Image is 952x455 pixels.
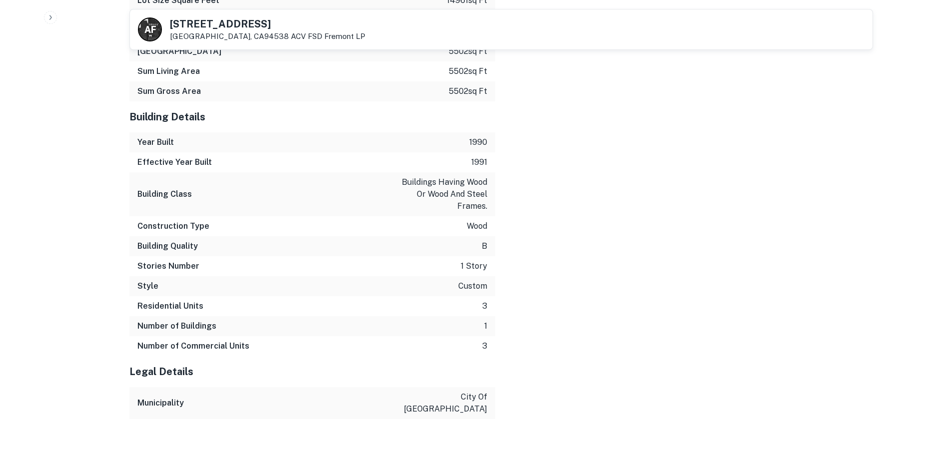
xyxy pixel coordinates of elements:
[137,280,158,292] h6: Style
[144,23,155,36] p: A F
[467,220,487,232] p: wood
[397,391,487,415] p: city of [GEOGRAPHIC_DATA]
[129,364,495,379] h5: Legal Details
[137,240,198,252] h6: Building Quality
[449,85,487,97] p: 5502 sq ft
[137,300,203,312] h6: Residential Units
[484,320,487,332] p: 1
[482,340,487,352] p: 3
[482,300,487,312] p: 3
[170,32,365,41] p: [GEOGRAPHIC_DATA], CA94538
[137,188,192,200] h6: Building Class
[137,260,199,272] h6: Stories Number
[291,32,365,40] a: ACV FSD Fremont LP
[137,340,249,352] h6: Number of Commercial Units
[458,280,487,292] p: custom
[137,320,216,332] h6: Number of Buildings
[170,19,365,29] h5: [STREET_ADDRESS]
[137,65,200,77] h6: Sum Living Area
[137,220,209,232] h6: Construction Type
[137,156,212,168] h6: Effective Year Built
[397,176,487,212] p: buildings having wood or wood and steel frames.
[461,260,487,272] p: 1 story
[902,375,952,423] iframe: Chat Widget
[449,45,487,57] p: 5502 sq ft
[137,85,201,97] h6: Sum Gross Area
[469,136,487,148] p: 1990
[137,397,184,409] h6: Municipality
[482,240,487,252] p: b
[471,156,487,168] p: 1991
[137,136,174,148] h6: Year Built
[129,109,495,124] h5: Building Details
[449,65,487,77] p: 5502 sq ft
[137,45,221,57] h6: [GEOGRAPHIC_DATA]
